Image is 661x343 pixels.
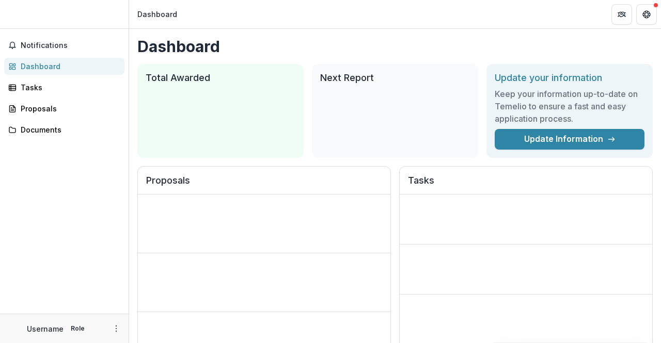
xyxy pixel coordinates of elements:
button: Notifications [4,37,124,54]
button: More [110,322,122,335]
a: Proposals [4,100,124,117]
a: Tasks [4,79,124,96]
h2: Proposals [146,175,382,194]
a: Dashboard [4,58,124,75]
div: Documents [21,124,116,135]
p: Username [27,323,64,334]
div: Proposals [21,103,116,114]
span: Notifications [21,41,120,50]
p: Role [68,324,88,333]
div: Tasks [21,82,116,93]
h2: Update your information [495,72,644,84]
h2: Total Awarded [146,72,295,84]
a: Documents [4,121,124,138]
nav: breadcrumb [133,7,181,22]
h2: Tasks [408,175,644,194]
h3: Keep your information up-to-date on Temelio to ensure a fast and easy application process. [495,88,644,125]
h2: Next Report [320,72,470,84]
a: Update Information [495,129,644,150]
button: Partners [611,4,632,25]
button: Get Help [636,4,657,25]
h1: Dashboard [137,37,653,56]
div: Dashboard [21,61,116,72]
div: Dashboard [137,9,177,20]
